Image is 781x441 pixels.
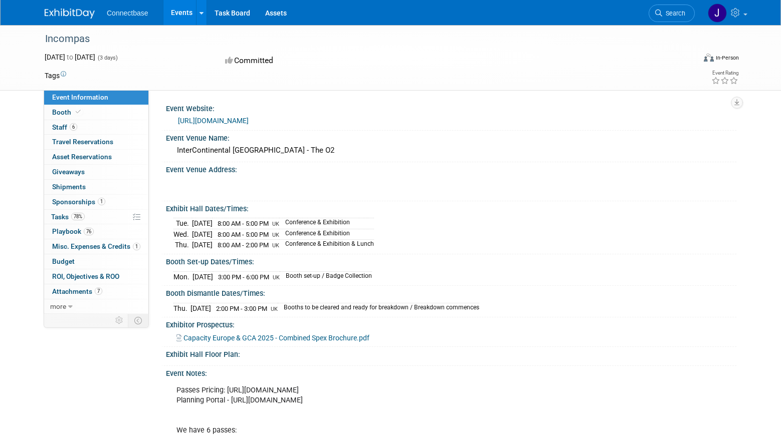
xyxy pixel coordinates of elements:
span: Budget [52,257,75,265]
a: Misc. Expenses & Credits1 [44,239,148,254]
span: 78% [71,213,85,220]
img: John Reumann [708,4,727,23]
span: 8:00 AM - 2:00 PM [218,241,269,249]
span: ROI, Objectives & ROO [52,272,119,280]
a: Budget [44,254,148,269]
td: Tags [45,71,66,81]
span: Sponsorships [52,198,105,206]
td: [DATE] [192,271,213,282]
span: Playbook [52,227,94,235]
span: 3:00 PM - 6:00 PM [218,273,269,281]
span: [DATE] [DATE] [45,53,95,61]
div: Exhibit Hall Floor Plan: [166,347,736,359]
span: UK [273,274,280,281]
a: Search [649,5,695,22]
span: more [50,302,66,310]
a: more [44,299,148,314]
span: 1 [98,198,105,205]
div: Booth Set-up Dates/Times: [166,254,736,267]
a: Capacity Europe & GCA 2025 - Combined Spex Brochure.pdf [176,334,369,342]
span: 7 [95,287,102,295]
a: Shipments [44,180,148,194]
span: 6 [70,123,77,131]
span: Search [662,10,685,17]
span: UK [272,221,279,227]
td: Personalize Event Tab Strip [111,314,128,327]
a: [URL][DOMAIN_NAME] [178,117,249,125]
span: Travel Reservations [52,138,113,146]
td: Mon. [173,271,192,282]
td: Thu. [173,303,190,313]
span: Staff [52,123,77,131]
a: Event Information [44,90,148,105]
a: Attachments7 [44,284,148,299]
span: Tasks [51,213,85,221]
div: In-Person [715,54,739,62]
span: 76 [84,228,94,235]
a: Tasks78% [44,210,148,224]
td: Tue. [173,218,192,229]
span: Connectbase [107,9,148,17]
a: Booth [44,105,148,120]
td: Conference & Exhibition & Lunch [279,240,374,250]
span: Giveaways [52,168,85,176]
td: Booth set-up / Badge Collection [280,271,372,282]
span: Capacity Europe & GCA 2025 - Combined Spex Brochure.pdf [183,334,369,342]
span: to [65,53,75,61]
td: Conference & Exhibition [279,229,374,240]
span: UK [272,232,279,238]
div: Exhibit Hall Dates/Times: [166,201,736,214]
span: UK [271,306,278,312]
i: Booth reservation complete [76,109,81,115]
div: Event Notes: [166,366,736,378]
div: Exhibitor Prospectus: [166,317,736,330]
a: Staff6 [44,120,148,135]
td: [DATE] [190,303,211,313]
div: Booth Dismantle Dates/Times: [166,286,736,298]
span: 2:00 PM - 3:00 PM [216,305,267,312]
span: 8:00 AM - 5:00 PM [218,220,269,227]
img: Format-Inperson.png [704,54,714,62]
span: Attachments [52,287,102,295]
td: Booths to be cleared and ready for breakdown / Breakdown commences [278,303,479,313]
div: Event Rating [711,71,738,76]
img: ExhibitDay [45,9,95,19]
div: InterContinental [GEOGRAPHIC_DATA] - The O2 [173,143,729,158]
div: Event Website: [166,101,736,114]
div: Event Format [636,52,739,67]
td: Wed. [173,229,192,240]
span: Asset Reservations [52,153,112,161]
a: Sponsorships1 [44,195,148,209]
div: Event Venue Address: [166,162,736,175]
span: Misc. Expenses & Credits [52,242,140,250]
span: (3 days) [97,55,118,61]
a: Playbook76 [44,224,148,239]
td: [DATE] [192,218,213,229]
td: Thu. [173,240,192,250]
td: [DATE] [192,229,213,240]
span: UK [272,242,279,249]
div: Incompas [42,30,680,48]
span: Shipments [52,183,86,191]
span: Booth [52,108,83,116]
a: ROI, Objectives & ROO [44,269,148,284]
a: Giveaways [44,165,148,179]
span: 1 [133,243,140,250]
td: [DATE] [192,240,213,250]
td: Toggle Event Tabs [128,314,149,327]
td: Conference & Exhibition [279,218,374,229]
span: Event Information [52,93,108,101]
a: Asset Reservations [44,150,148,164]
span: 8:00 AM - 5:00 PM [218,231,269,238]
div: Event Venue Name: [166,131,736,143]
div: Committed [222,52,444,70]
a: Travel Reservations [44,135,148,149]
